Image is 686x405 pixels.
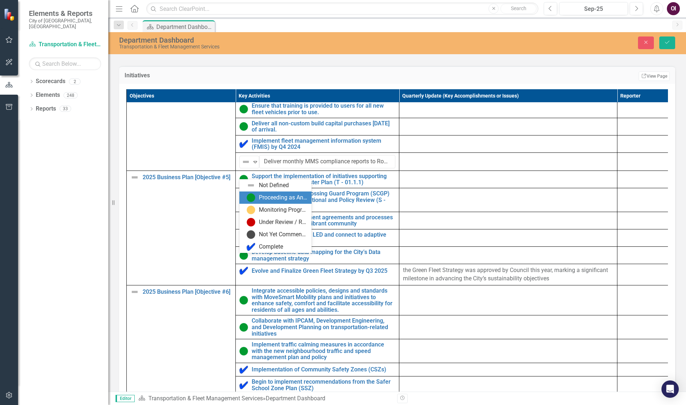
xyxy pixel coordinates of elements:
[119,36,431,44] div: Department Dashboard
[562,5,625,13] div: Sep-25
[247,193,255,202] img: Proceeding as Anticipated
[266,395,325,402] div: Department Dashboard
[252,288,395,313] a: Integrate accessible policies, designs and standards with MoveSmart Mobility plans and initiative...
[247,230,255,239] img: Not Yet Commenced / On Hold
[36,105,56,113] a: Reports
[239,365,248,374] img: Complete
[239,105,248,113] img: Proceeding as Anticipated
[36,91,60,99] a: Elements
[239,139,248,148] img: Complete
[130,288,139,296] img: Not Defined
[239,266,248,275] img: Complete
[259,218,307,227] div: Under Review / Reassessment
[252,341,395,361] a: Implement traffic calming measures in accordance with the new neighbourhood traffic and speed man...
[64,92,78,98] div: 248
[252,249,395,262] a: Develop baseline data mapping for the City’s Data management strategy
[252,190,395,210] a: Advance the School Crossing Guard Program (SCGP) based on a 2020 Operational and Policy Review (S...
[156,22,213,31] div: Department Dashboard
[252,214,395,227] a: Update ROW management agreements and processes to support a safe and vibrant community
[119,44,431,49] div: Transportation & Fleet Management Services
[239,347,248,356] img: Proceeding as Anticipated
[252,103,395,115] a: Ensure that training is provided to users for all new fleet vehicles prior to use.
[259,243,283,251] div: Complete
[252,232,395,244] a: Upgrade streetlights to LED and connect to adaptive system
[511,5,526,11] span: Search
[259,206,307,214] div: Monitoring Progress
[247,218,255,227] img: Under Review / Reassessment
[252,120,395,133] a: Deliver all non-custom build capital purchases [DATE] of arrival.
[252,318,395,337] a: Collaborate with IPCAM, Development Engineering, and Development Planning on transportation-relat...
[639,72,670,81] a: View Page
[143,174,232,181] a: 2025 Business Plan [Objective #5]
[259,230,307,239] div: Not Yet Commenced / On Hold
[239,122,248,131] img: Proceeding as Anticipated
[239,381,248,389] img: Complete
[239,323,248,332] img: Proceeding as Anticipated
[143,289,232,295] a: 2025 Business Plan [Objective #6]
[247,242,255,251] img: Complete
[29,57,101,70] input: Search Below...
[125,72,361,79] h3: Initiatives
[60,106,71,112] div: 33
[239,251,248,260] img: Proceeding as Anticipated
[259,181,289,190] div: Not Defined
[239,296,248,305] img: Proceeding as Anticipated
[259,155,395,168] input: Name
[259,194,307,202] div: Proceeding as Anticipated
[242,158,250,166] img: Not Defined
[239,175,248,184] img: Proceeding as Anticipated
[500,4,537,14] button: Search
[29,18,101,30] small: City of [GEOGRAPHIC_DATA], [GEOGRAPHIC_DATA]
[247,206,255,214] img: Monitoring Progress
[130,173,139,182] img: Not Defined
[116,395,135,402] span: Editor
[29,9,101,18] span: Elements & Reports
[148,395,263,402] a: Transportation & Fleet Management Services
[146,3,538,15] input: Search ClearPoint...
[4,8,16,21] img: ClearPoint Strategy
[403,266,613,283] p: the Green Fleet Strategy was approved by Council this year, marking a significant milestone in ad...
[252,138,395,150] a: Implement fleet management information system (FMIS) by Q4 2024
[29,40,101,49] a: Transportation & Fleet Management Services
[661,380,679,398] div: Open Intercom Messenger
[36,77,65,86] a: Scorecards
[559,2,628,15] button: Sep-25
[252,366,395,373] a: Implementation of Community Safety Zones (CSZs)
[252,268,395,274] a: Evolve and Finalize Green Fleet Strategy by Q3 2025
[667,2,680,15] button: OI
[138,395,392,403] div: »
[252,379,395,391] a: Begin to implement recommendations from the Safer School Zone Plan (SSZ)
[69,78,81,85] div: 2
[252,173,395,186] a: Support the implementation of initiatives supporting the Transportation Master Plan (T - 01.1.1)
[247,181,255,190] img: Not Defined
